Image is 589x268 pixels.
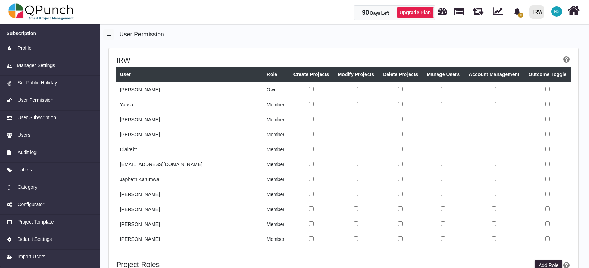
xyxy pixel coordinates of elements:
[17,97,53,104] span: User Permission
[263,127,289,142] td: member
[464,67,524,82] th: Account Management
[397,7,434,18] a: Upgrade Plan
[17,166,32,173] span: Labels
[490,0,509,23] div: Dynamic Report
[524,67,571,82] th: Outcome Toggle
[17,44,31,52] span: Profile
[17,253,45,260] span: Import Users
[17,236,52,243] span: Default Settings
[17,149,36,156] span: Audit log
[263,67,289,82] th: Role
[454,5,464,15] span: Projects
[7,31,37,36] h6: Subscription
[263,217,289,232] td: member
[263,232,289,247] td: member
[116,112,263,127] td: mohammed.zabhier@irworldwide.org
[551,6,562,17] span: Nadeem Sheikh
[567,4,580,17] i: Home
[263,187,289,202] td: member
[116,217,263,232] td: rubina.khan@islamic-relief.org.uk
[116,172,263,187] td: japheth.karumwa@irworldwide.org
[547,0,566,23] a: NS
[8,1,74,22] img: qpunch-sp.fa6292f.png
[554,9,560,14] span: NS
[17,184,37,191] span: Category
[17,201,44,208] span: Configurator
[116,127,263,142] td: aamar.qayum@irworldwide.org
[263,172,289,187] td: member
[422,67,464,82] th: Manage Users
[518,13,523,18] span: 0
[289,67,333,82] th: Create Projects
[370,11,389,16] span: Days Left
[263,97,289,112] td: member
[116,187,263,202] td: umer.bhatti@irworldwide.org
[333,67,379,82] th: Modify Projects
[116,142,263,157] td: claire.bedwell-thomas@irworldwide.org
[17,131,30,139] span: Users
[438,4,447,15] span: Dashboard
[263,112,289,127] td: member
[116,82,263,97] td: nadeem.sheikh@irworldwide.org
[116,202,263,217] td: qasim.munir@irworldwide.org
[533,6,543,18] div: IRW
[514,8,521,15] svg: bell fill
[116,56,571,64] h4: IRW
[116,97,263,112] td: yk@qpunch.co
[17,62,55,69] span: Manager Settings
[17,218,54,226] span: Project Template
[526,0,547,23] a: IRW
[511,5,523,18] div: Notification
[562,56,571,63] a: Help
[509,0,526,22] a: bell fill0
[362,9,369,16] span: 90
[116,232,263,247] td: francis.ndichu@irworldwide.org
[263,142,289,157] td: member
[17,79,57,87] span: Set Public Holiday
[116,67,263,82] th: User
[103,29,584,38] h5: User Permission
[263,157,289,172] td: member
[116,157,263,172] td: assem.kassim@irworldwide.org
[263,202,289,217] td: member
[473,3,483,15] span: Releases
[263,82,289,97] td: owner
[17,114,56,121] span: User Subscription
[379,67,422,82] th: Delete Projects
